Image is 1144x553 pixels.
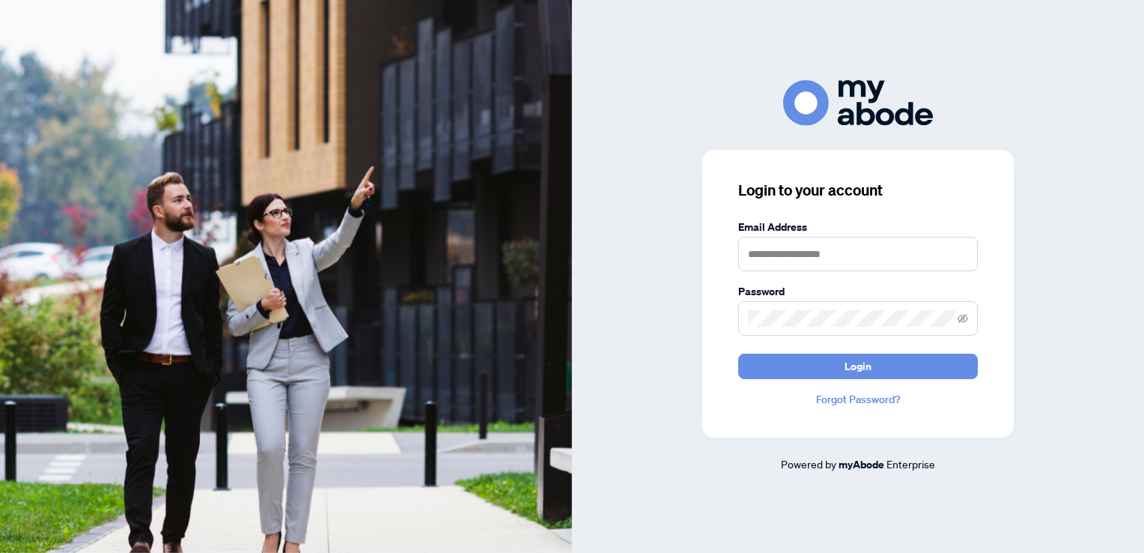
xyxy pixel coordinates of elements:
span: eye-invisible [958,313,968,324]
a: myAbode [839,456,884,473]
h3: Login to your account [738,180,978,201]
span: Powered by [781,457,836,471]
button: Login [738,354,978,379]
img: ma-logo [783,80,933,126]
span: Enterprise [886,457,935,471]
span: Login [845,354,871,378]
label: Password [738,283,978,300]
a: Forgot Password? [738,391,978,408]
label: Email Address [738,219,978,235]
